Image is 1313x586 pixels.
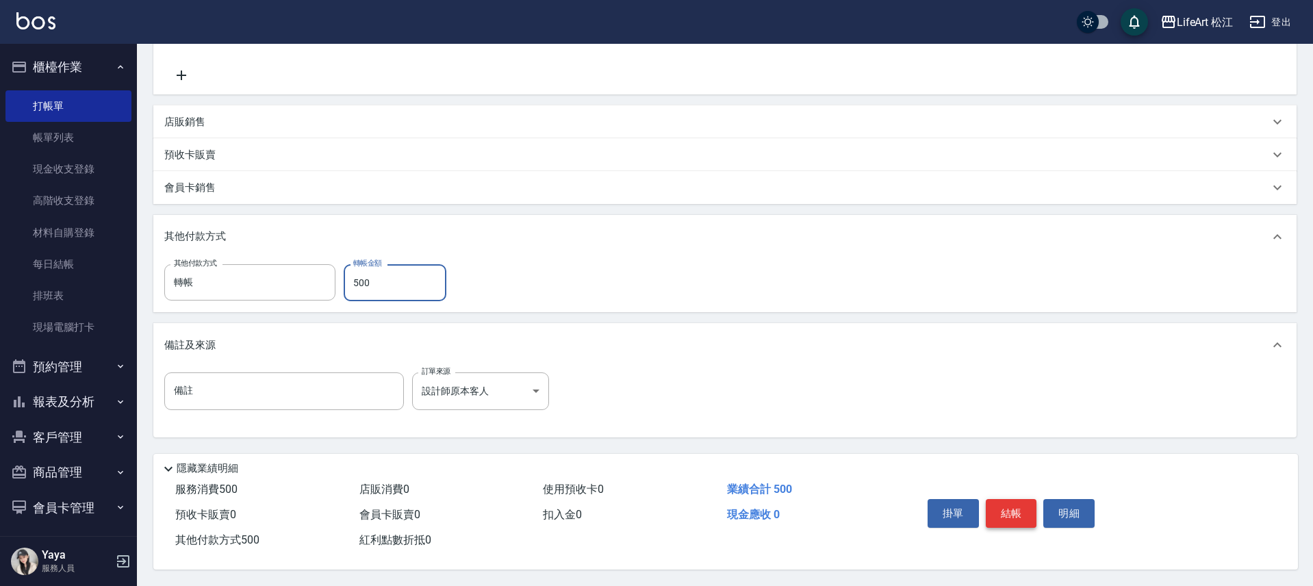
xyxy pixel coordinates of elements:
[164,115,205,129] p: 店販銷售
[5,455,131,490] button: 商品管理
[727,508,780,521] span: 現金應收 0
[412,372,549,409] div: 設計師原本客人
[359,508,420,521] span: 會員卡販賣 0
[175,508,236,521] span: 預收卡販賣 0
[5,384,131,420] button: 報表及分析
[727,483,792,496] span: 業績合計 500
[543,483,604,496] span: 使用預收卡 0
[11,548,38,575] img: Person
[5,217,131,249] a: 材料自購登錄
[353,258,382,268] label: 轉帳金額
[42,548,112,562] h5: Yaya
[5,90,131,122] a: 打帳單
[1155,8,1239,36] button: LifeArt 松江
[175,483,238,496] span: 服務消費 500
[5,153,131,185] a: 現金收支登錄
[174,258,217,268] label: 其他付款方式
[153,215,1297,259] div: 其他付款方式
[1043,499,1095,528] button: 明細
[1121,8,1148,36] button: save
[175,533,259,546] span: 其他付款方式 500
[5,49,131,85] button: 櫃檯作業
[164,148,216,162] p: 預收卡販賣
[5,420,131,455] button: 客戶管理
[5,490,131,526] button: 會員卡管理
[164,338,216,353] p: 備註及來源
[177,461,238,476] p: 隱藏業績明細
[5,525,131,561] button: 紅利點數設定
[42,562,112,574] p: 服務人員
[359,533,431,546] span: 紅利點數折抵 0
[5,349,131,385] button: 預約管理
[5,280,131,311] a: 排班表
[5,249,131,280] a: 每日結帳
[1177,14,1234,31] div: LifeArt 松江
[16,12,55,29] img: Logo
[153,105,1297,138] div: 店販銷售
[543,508,582,521] span: 扣入金 0
[359,483,409,496] span: 店販消費 0
[164,229,233,244] p: 其他付款方式
[1244,10,1297,35] button: 登出
[153,138,1297,171] div: 預收卡販賣
[153,171,1297,204] div: 會員卡銷售
[422,366,450,377] label: 訂單來源
[5,185,131,216] a: 高階收支登錄
[986,499,1037,528] button: 結帳
[153,323,1297,367] div: 備註及來源
[5,122,131,153] a: 帳單列表
[928,499,979,528] button: 掛單
[164,181,216,195] p: 會員卡銷售
[5,311,131,343] a: 現場電腦打卡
